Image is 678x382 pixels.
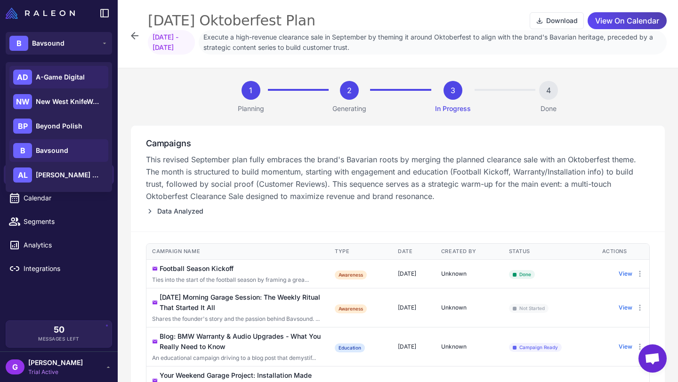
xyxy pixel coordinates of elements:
p: Planning [238,103,264,114]
button: Download [530,12,584,29]
a: Calendar [4,188,114,208]
div: Click to edit [152,276,323,284]
span: Integrations [24,263,106,274]
span: Segments [24,216,106,227]
a: Chats [4,94,114,114]
div: [DATE] [398,303,430,312]
th: Created By [436,244,503,259]
div: [DATE] [398,270,430,278]
div: [DATE] [398,342,430,351]
div: 3 [444,81,462,100]
button: BBavsound [6,32,112,55]
div: Unknown [441,270,498,278]
span: [PERSON_NAME] [28,358,83,368]
div: Click to edit [152,315,323,323]
span: Execute a high-revenue clearance sale in September by theming it around Oktoberfest to align with... [199,30,667,55]
a: Segments [4,212,114,231]
span: [DATE] - [DATE] [148,30,195,55]
span: Analytics [24,240,106,250]
span: Calendar [24,193,106,203]
a: Knowledge [4,118,114,137]
span: 50 [54,326,65,334]
div: 4 [539,81,558,100]
div: B [13,143,32,158]
div: [DATE] Oktoberfest Plan [148,11,315,30]
div: BP [13,119,32,134]
div: 1 [242,81,260,100]
a: Email Design [4,141,114,161]
div: AD [13,70,32,85]
span: Bavsound [36,145,68,156]
th: Status [503,244,597,259]
th: Campaign Name [146,244,329,259]
div: Click to edit [152,354,323,362]
img: Raleon Logo [6,8,75,19]
div: G [6,359,24,374]
div: Open chat [638,344,667,373]
div: B [9,36,28,51]
p: Done [541,103,557,114]
button: View [619,342,632,351]
th: Actions [597,244,649,259]
div: Unknown [441,342,498,351]
div: Education [335,343,365,352]
a: Integrations [4,259,114,279]
a: Analytics [4,235,114,255]
th: Type [329,244,392,259]
p: Generating [332,103,366,114]
p: In Progress [435,103,471,114]
a: Campaigns [4,165,114,184]
span: Messages Left [38,335,80,342]
div: NW [13,94,32,109]
button: View [619,303,632,312]
button: View [619,270,632,278]
span: Not Started [509,304,549,313]
span: View On Calendar [595,13,659,29]
span: Data Analyzed [157,206,203,216]
th: Date [392,244,436,259]
span: New West KnifeWorks [36,96,102,107]
h3: Campaigns [146,137,650,150]
div: [DATE] Morning Garage Session: The Weekly Ritual That Started It All [160,292,323,313]
div: Awareness [335,304,367,313]
div: Football Season Kickoff [160,263,234,274]
span: Trial Active [28,368,83,376]
div: Awareness [335,271,367,279]
span: Beyond Polish [36,121,82,131]
span: Campaign Ready [509,343,562,352]
div: AL [13,167,32,183]
div: 2 [340,81,359,100]
span: [PERSON_NAME] Boutique [36,170,102,180]
span: Bavsound [32,38,65,48]
span: Done [509,270,535,279]
a: Raleon Logo [6,8,79,19]
span: A-Game Digital [36,72,85,82]
p: This revised September plan fully embraces the brand's Bavarian roots by merging the planned clea... [146,153,650,202]
div: Blog: BMW Warranty & Audio Upgrades - What You Really Need to Know [160,331,323,352]
div: Unknown [441,303,498,312]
